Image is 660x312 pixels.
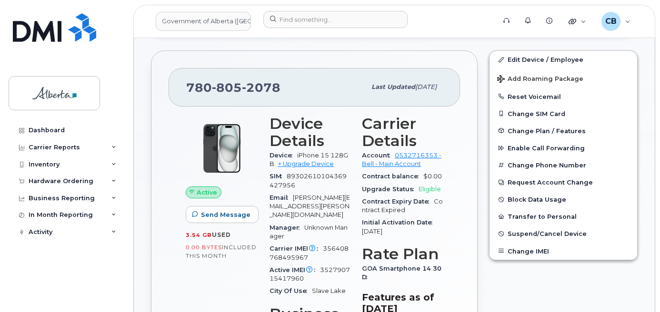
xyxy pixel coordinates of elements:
span: CB [605,16,617,27]
span: 356408768495967 [270,245,349,261]
span: 3.54 GB [186,232,212,238]
span: Device [270,152,297,159]
span: Initial Activation Date [362,219,437,226]
span: Active [197,188,217,197]
span: Add Roaming Package [497,75,583,84]
span: $0.00 [423,173,442,180]
span: 780 [186,80,280,95]
span: Manager [270,224,304,231]
span: Send Message [201,210,250,219]
img: iPhone_15_Black.png [193,120,250,177]
button: Add Roaming Package [490,68,637,88]
span: City Of Use [270,287,312,294]
button: Reset Voicemail [490,88,637,105]
span: SIM [270,173,287,180]
span: [PERSON_NAME][EMAIL_ADDRESS][PERSON_NAME][DOMAIN_NAME] [270,194,350,219]
span: [DATE] [362,228,382,235]
span: Upgrade Status [362,185,419,193]
h3: Rate Plan [362,245,443,263]
span: 2078 [242,80,280,95]
h3: Device Details [270,115,350,149]
span: 0.00 Bytes [186,244,222,251]
button: Change IMEI [490,243,637,260]
div: Carmen Borgess [595,12,637,31]
span: Slave Lake [312,287,346,294]
input: Find something... [263,11,408,28]
span: Last updated [371,83,415,90]
span: Change Plan / Features [508,127,586,134]
span: Active IMEI [270,266,320,273]
button: Request Account Change [490,174,637,191]
button: Suspend/Cancel Device [490,225,637,242]
span: used [212,231,231,238]
button: Send Message [186,206,259,223]
a: 0532716353 - Bell - Main Account [362,152,441,167]
span: Account [362,152,395,159]
span: Email [270,194,293,201]
button: Change SIM Card [490,105,637,122]
button: Block Data Usage [490,191,637,208]
span: Unknown Manager [270,224,348,240]
span: Enable Call Forwarding [508,145,585,152]
span: GOA Smartphone 14 30D [362,265,441,281]
span: Suspend/Cancel Device [508,230,587,237]
button: Transfer to Personal [490,208,637,225]
a: Edit Device / Employee [490,51,637,68]
span: 89302610104369427956 [270,173,347,188]
span: Carrier IMEI [270,245,323,252]
span: 805 [212,80,242,95]
div: Quicklinks [562,12,593,31]
h3: Carrier Details [362,115,443,149]
button: Enable Call Forwarding [490,139,637,156]
span: Contract balance [362,173,423,180]
span: Contract Expiry Date [362,198,434,205]
span: iPhone 15 128GB [270,152,348,167]
button: Change Phone Number [490,156,637,174]
a: + Upgrade Device [278,160,334,167]
span: Eligible [419,185,441,193]
a: Government of Alberta (GOA) [156,12,251,31]
span: included this month [186,244,257,259]
span: [DATE] [415,83,437,90]
button: Change Plan / Features [490,122,637,139]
